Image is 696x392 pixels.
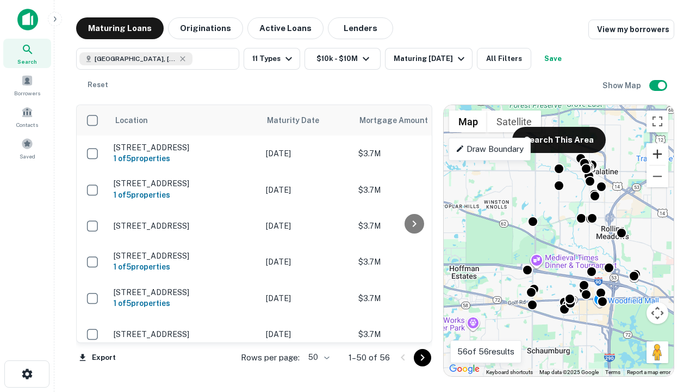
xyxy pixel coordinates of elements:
[114,297,255,309] h6: 1 of 5 properties
[304,350,331,365] div: 50
[304,48,381,70] button: $10k - $10M
[647,302,668,324] button: Map camera controls
[358,256,467,268] p: $3.7M
[244,48,300,70] button: 11 Types
[14,89,40,97] span: Borrowers
[602,79,643,91] h6: Show Map
[3,39,51,68] a: Search
[114,221,255,231] p: [STREET_ADDRESS]
[241,351,300,364] p: Rows per page:
[414,349,431,366] button: Go to next page
[76,350,119,366] button: Export
[17,9,38,30] img: capitalize-icon.png
[446,362,482,376] img: Google
[647,166,668,187] button: Zoom out
[358,328,467,340] p: $3.7M
[487,111,541,132] button: Show satellite imagery
[114,152,255,164] h6: 1 of 5 properties
[114,179,255,188] p: [STREET_ADDRESS]
[358,184,467,196] p: $3.7M
[642,305,696,357] iframe: Chat Widget
[260,105,353,136] th: Maturity Date
[267,114,333,127] span: Maturity Date
[353,105,473,136] th: Mortgage Amount
[605,369,620,375] a: Terms (opens in new tab)
[3,133,51,163] a: Saved
[444,105,674,376] div: 0 0
[266,220,347,232] p: [DATE]
[358,148,467,160] p: $3.7M
[266,328,347,340] p: [DATE]
[358,220,467,232] p: $3.7M
[108,105,260,136] th: Location
[3,102,51,131] a: Contacts
[456,143,524,156] p: Draw Boundary
[168,17,243,39] button: Originations
[80,74,115,96] button: Reset
[359,114,442,127] span: Mortgage Amount
[385,48,473,70] button: Maturing [DATE]
[95,54,176,64] span: [GEOGRAPHIC_DATA], [GEOGRAPHIC_DATA]
[512,127,606,153] button: Search This Area
[266,184,347,196] p: [DATE]
[486,369,533,376] button: Keyboard shortcuts
[114,329,255,339] p: [STREET_ADDRESS]
[394,52,468,65] div: Maturing [DATE]
[17,57,37,66] span: Search
[477,48,531,70] button: All Filters
[647,143,668,165] button: Zoom in
[266,148,347,160] p: [DATE]
[536,48,570,70] button: Save your search to get updates of matches that match your search criteria.
[114,287,255,297] p: [STREET_ADDRESS]
[247,17,324,39] button: Active Loans
[457,345,514,358] p: 56 of 56 results
[266,256,347,268] p: [DATE]
[16,120,38,129] span: Contacts
[627,369,670,375] a: Report a map error
[20,152,35,161] span: Saved
[3,70,51,100] a: Borrowers
[76,17,164,39] button: Maturing Loans
[446,362,482,376] a: Open this area in Google Maps (opens a new window)
[647,111,668,132] button: Toggle fullscreen view
[588,20,674,39] a: View my borrowers
[349,351,390,364] p: 1–50 of 56
[114,143,255,152] p: [STREET_ADDRESS]
[539,369,599,375] span: Map data ©2025 Google
[266,292,347,304] p: [DATE]
[114,251,255,261] p: [STREET_ADDRESS]
[114,261,255,273] h6: 1 of 5 properties
[114,189,255,201] h6: 1 of 5 properties
[358,292,467,304] p: $3.7M
[449,111,487,132] button: Show street map
[328,17,393,39] button: Lenders
[115,114,148,127] span: Location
